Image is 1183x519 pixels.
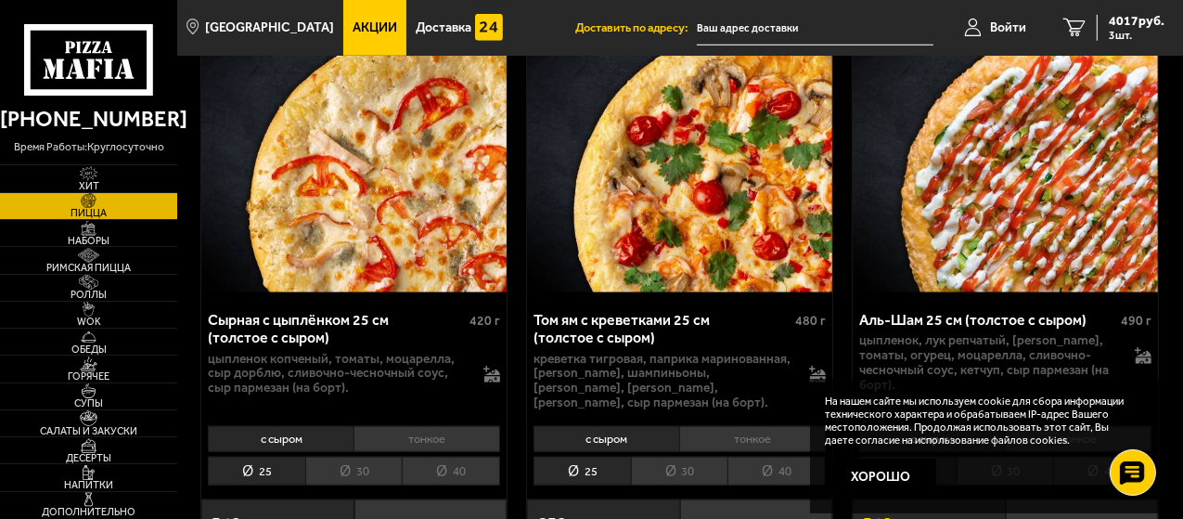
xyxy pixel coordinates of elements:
[208,457,305,486] li: 25
[990,21,1026,34] span: Войти
[353,21,397,34] span: Акции
[206,21,335,34] span: [GEOGRAPHIC_DATA]
[208,352,471,396] p: цыпленок копченый, томаты, моцарелла, сыр дорблю, сливочно-чесночный соус, сыр пармезан (на борт).
[402,457,500,486] li: 40
[631,457,728,486] li: 30
[679,426,826,452] li: тонкое
[727,457,826,486] li: 40
[305,457,403,486] li: 30
[475,14,503,42] img: 15daf4d41897b9f0e9f617042186c801.svg
[534,311,791,346] div: Том ям с креветками 25 см (толстое с сыром)
[859,333,1123,393] p: цыпленок, лук репчатый, [PERSON_NAME], томаты, огурец, моцарелла, сливочно-чесночный соус, кетчуп...
[825,396,1138,447] p: На нашем сайте мы используем cookie для сбора информации технического характера и обрабатываем IP...
[354,426,500,452] li: тонкое
[469,313,500,329] span: 420 г
[859,311,1116,329] div: Аль-Шам 25 см (толстое с сыром)
[534,457,631,486] li: 25
[575,22,697,34] span: Доставить по адресу:
[534,352,797,411] p: креветка тигровая, паприка маринованная, [PERSON_NAME], шампиньоны, [PERSON_NAME], [PERSON_NAME],...
[1109,30,1164,41] span: 3 шт.
[1121,313,1151,329] span: 490 г
[825,459,936,496] button: Хорошо
[208,426,354,452] li: с сыром
[795,313,826,329] span: 480 г
[697,11,933,45] input: Ваш адрес доставки
[1109,15,1164,28] span: 4017 руб.
[416,21,471,34] span: Доставка
[534,426,679,452] li: с сыром
[208,311,465,346] div: Сырная с цыплёнком 25 см (толстое с сыром)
